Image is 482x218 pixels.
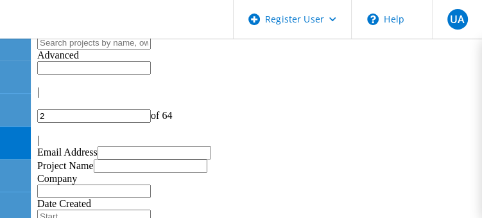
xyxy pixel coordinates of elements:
svg: \n [367,14,379,25]
span: Advanced [37,50,79,60]
input: Search projects by name, owner, ID, company, etc [37,36,151,50]
span: UA [450,14,465,24]
span: of 64 [151,110,172,121]
label: Email Address [37,147,98,158]
div: | [37,86,477,98]
label: Project Name [37,160,94,171]
label: Company [37,173,77,184]
label: Date Created [37,198,91,209]
div: | [37,134,477,146]
a: Live Optics Dashboard [13,25,151,36]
